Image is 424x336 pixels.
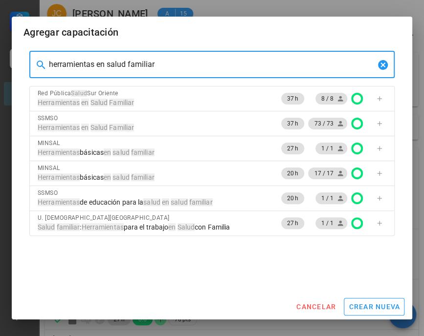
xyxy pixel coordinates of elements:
[57,223,80,231] mark: familiar
[109,99,134,106] mark: Familiar
[38,173,155,182] span: básicas
[38,115,58,122] span: SSMSO
[104,173,111,181] mark: en
[112,173,130,181] mark: salud
[321,93,342,105] span: 8 / 8
[38,189,58,196] span: SSMSO
[38,198,213,207] span: de educación para la
[112,148,130,156] mark: salud
[38,223,55,231] mark: Salud
[292,298,340,315] button: cancelar
[287,217,298,229] span: 27 h
[38,99,80,106] mark: Herramientas
[314,118,341,129] span: 73 / 73
[82,223,124,231] mark: Herramientas
[38,90,118,97] span: Red Pública Sur Oriente
[178,223,195,231] mark: Salud
[38,214,169,221] span: U. [DEMOGRAPHIC_DATA][GEOGRAPHIC_DATA]
[38,165,60,171] span: MINSAL
[90,99,108,106] mark: Salud
[49,57,375,72] input: Buscar capacitación…
[38,148,155,157] span: básicas
[38,140,60,147] span: MINSAL
[287,118,298,129] span: 37 h
[109,124,134,131] mark: Familiar
[287,93,298,105] span: 37 h
[171,198,188,206] mark: salud
[38,223,230,231] span: : para el trabajo con Familia
[287,168,298,179] span: 20 h
[321,217,342,229] span: 1 / 1
[348,303,400,311] span: crear nueva
[81,99,89,106] mark: en
[321,192,342,204] span: 1 / 1
[168,223,176,231] mark: en
[162,198,169,206] mark: en
[81,124,89,131] mark: en
[104,148,111,156] mark: en
[38,124,80,131] mark: Herramientas
[90,124,108,131] mark: Salud
[321,143,342,154] span: 1 / 1
[38,173,80,181] mark: Herramientas
[314,168,341,179] span: 17 / 17
[38,148,80,156] mark: Herramientas
[71,90,87,97] mark: Salud
[38,198,80,206] mark: Herramientas
[287,143,298,154] span: 27 h
[344,298,404,315] button: crear nueva
[143,198,160,206] mark: salud
[131,148,155,156] mark: familiar
[189,198,213,206] mark: familiar
[296,303,336,311] span: cancelar
[377,59,389,71] button: Clear
[287,192,298,204] span: 20 h
[23,24,118,40] div: Agregar capacitación
[131,173,155,181] mark: familiar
